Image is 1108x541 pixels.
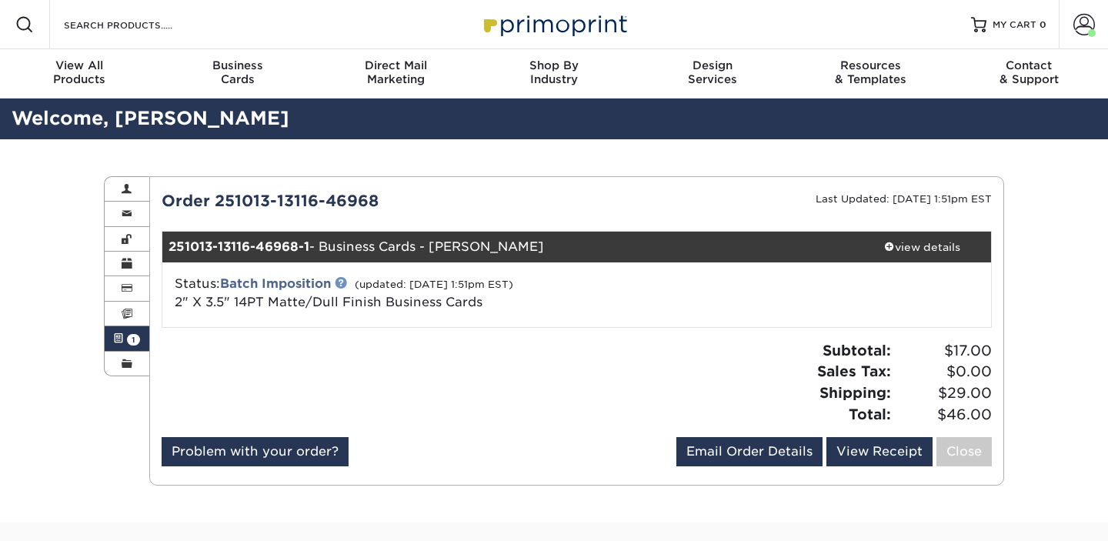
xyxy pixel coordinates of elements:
[633,58,792,86] div: Services
[220,276,331,291] a: Batch Imposition
[127,334,140,346] span: 1
[676,437,823,466] a: Email Order Details
[949,58,1108,86] div: & Support
[169,239,309,254] strong: 251013-13116-46968-1
[849,406,891,422] strong: Total:
[475,58,633,72] span: Shop By
[316,49,475,99] a: Direct MailMarketing
[823,342,891,359] strong: Subtotal:
[477,8,631,41] img: Primoprint
[355,279,513,290] small: (updated: [DATE] 1:51pm EST)
[633,49,792,99] a: DesignServices
[162,232,853,262] div: - Business Cards - [PERSON_NAME]
[633,58,792,72] span: Design
[159,58,317,86] div: Cards
[819,384,891,401] strong: Shipping:
[475,49,633,99] a: Shop ByIndustry
[853,239,991,255] div: view details
[150,189,577,212] div: Order 251013-13116-46968
[853,232,991,262] a: view details
[792,49,950,99] a: Resources& Templates
[175,295,482,309] a: 2" X 3.5" 14PT Matte/Dull Finish Business Cards
[816,193,992,205] small: Last Updated: [DATE] 1:51pm EST
[896,361,992,382] span: $0.00
[896,382,992,404] span: $29.00
[159,58,317,72] span: Business
[896,340,992,362] span: $17.00
[159,49,317,99] a: BusinessCards
[62,15,212,34] input: SEARCH PRODUCTS.....
[817,362,891,379] strong: Sales Tax:
[792,58,950,86] div: & Templates
[826,437,933,466] a: View Receipt
[792,58,950,72] span: Resources
[949,49,1108,99] a: Contact& Support
[162,437,349,466] a: Problem with your order?
[316,58,475,86] div: Marketing
[1040,19,1046,30] span: 0
[936,437,992,466] a: Close
[316,58,475,72] span: Direct Mail
[949,58,1108,72] span: Contact
[105,326,149,351] a: 1
[896,404,992,426] span: $46.00
[993,18,1036,32] span: MY CART
[475,58,633,86] div: Industry
[163,275,715,312] div: Status:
